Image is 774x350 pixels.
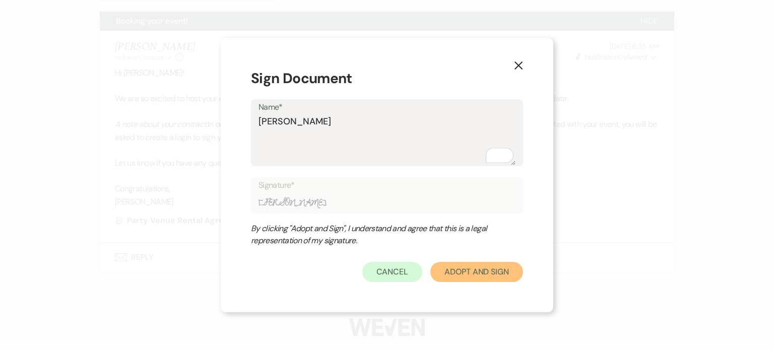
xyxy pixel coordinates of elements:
[362,262,423,282] button: Cancel
[259,100,515,115] label: Name*
[259,115,515,165] textarea: To enrich screen reader interactions, please activate Accessibility in Grammarly extension settings
[259,178,515,193] label: Signature*
[251,68,523,89] h1: Sign Document
[430,262,523,282] button: Adopt And Sign
[251,223,503,247] div: By clicking "Adopt and Sign", I understand and agree that this is a legal representation of my si...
